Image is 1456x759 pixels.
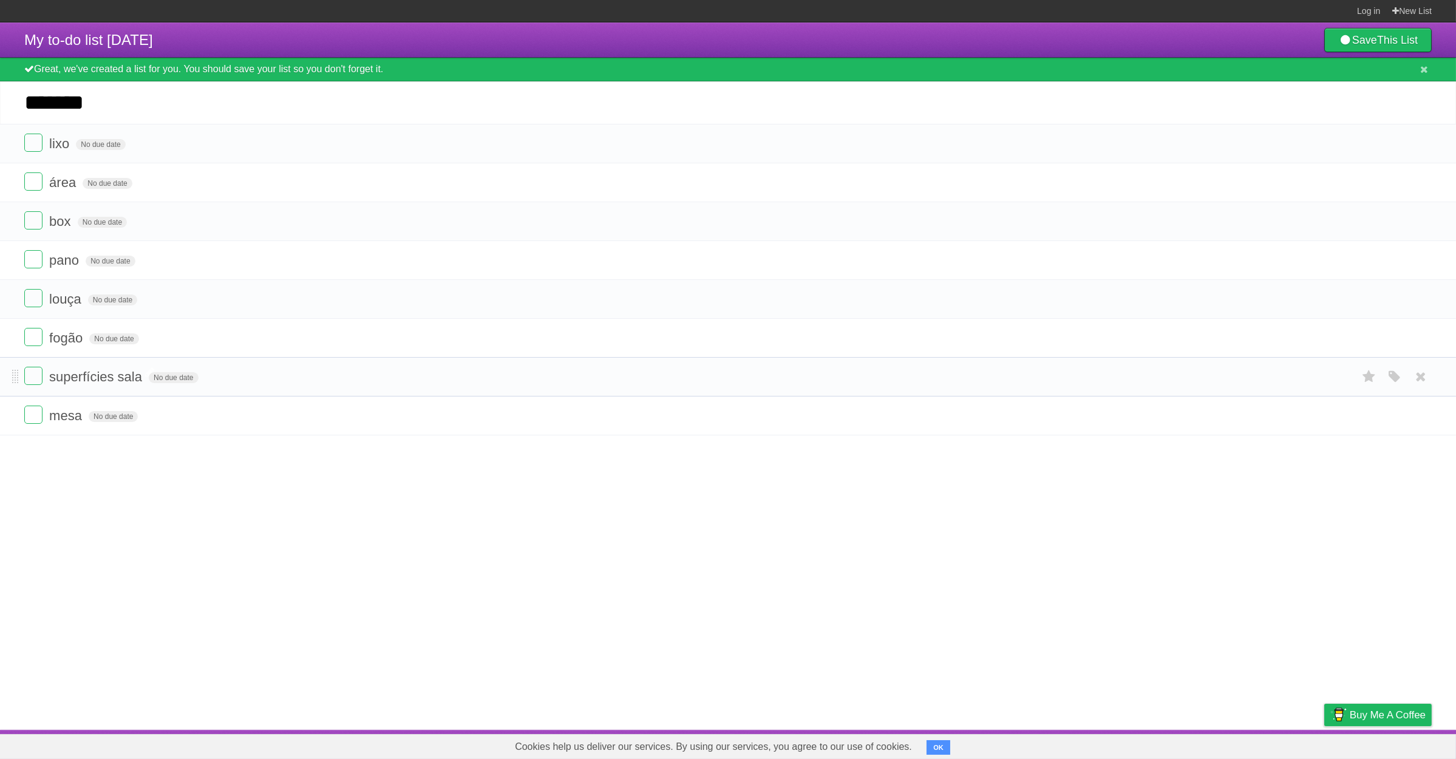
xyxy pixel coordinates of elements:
[49,330,86,345] span: fogão
[78,217,127,228] span: No due date
[1163,733,1188,756] a: About
[1203,733,1252,756] a: Developers
[1330,704,1347,725] img: Buy me a coffee
[49,253,82,268] span: pano
[149,372,198,383] span: No due date
[1324,28,1432,52] a: SaveThis List
[24,172,43,191] label: Done
[1355,733,1432,756] a: Suggest a feature
[49,175,79,190] span: área
[1350,704,1426,726] span: Buy me a coffee
[24,32,153,48] span: My to-do list [DATE]
[24,134,43,152] label: Done
[88,294,137,305] span: No due date
[503,735,924,759] span: Cookies help us deliver our services. By using our services, you agree to our use of cookies.
[24,328,43,346] label: Done
[1377,34,1418,46] b: This List
[24,406,43,424] label: Done
[24,211,43,230] label: Done
[927,740,950,755] button: OK
[49,214,73,229] span: box
[1308,733,1340,756] a: Privacy
[49,291,84,307] span: louça
[1267,733,1294,756] a: Terms
[24,250,43,268] label: Done
[49,136,72,151] span: lixo
[24,289,43,307] label: Done
[76,139,125,150] span: No due date
[1324,704,1432,726] a: Buy me a coffee
[89,411,138,422] span: No due date
[1358,367,1381,387] label: Star task
[49,369,145,384] span: superfícies sala
[86,256,135,267] span: No due date
[89,333,138,344] span: No due date
[83,178,132,189] span: No due date
[49,408,85,423] span: mesa
[24,367,43,385] label: Done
